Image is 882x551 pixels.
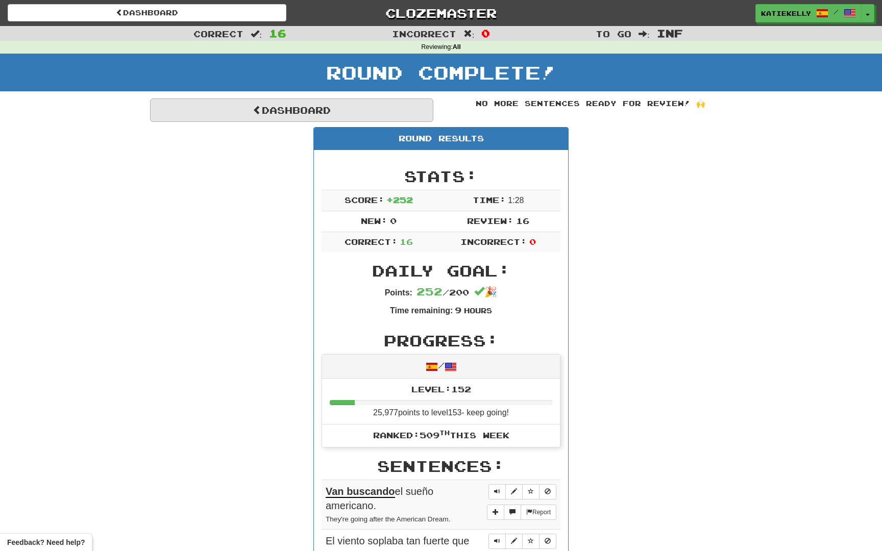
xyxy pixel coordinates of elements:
[488,484,556,499] div: Sentence controls
[345,195,384,205] span: Score:
[463,30,475,38] span: :
[193,29,243,39] span: Correct
[639,30,650,38] span: :
[251,30,262,38] span: :
[488,484,506,499] button: Play sentence audio
[539,484,556,499] button: Toggle ignore
[529,237,536,246] span: 0
[755,4,862,22] a: KatieKelly /
[4,62,878,83] h1: Round Complete!
[488,534,506,549] button: Play sentence audio
[326,486,433,512] span: el sueño americano.
[361,216,387,226] span: New:
[657,27,683,39] span: Inf
[505,534,523,549] button: Edit sentence
[460,237,527,246] span: Incorrect:
[453,43,461,51] strong: All
[481,27,490,39] span: 0
[322,332,560,349] h2: Progress:
[392,29,456,39] span: Incorrect
[385,288,412,297] strong: Points:
[269,27,286,39] span: 16
[8,4,286,21] a: Dashboard
[322,168,560,185] h2: Stats:
[322,262,560,279] h2: Daily Goal:
[522,534,540,549] button: Toggle favorite
[449,98,732,109] div: No more sentences ready for review! 🙌
[314,128,568,150] div: Round Results
[150,98,433,122] a: Dashboard
[322,458,560,474] h2: Sentences:
[416,287,469,297] span: / 200
[302,4,580,22] a: Clozemaster
[474,286,497,297] span: 🎉
[487,505,556,520] div: More sentence controls
[488,534,556,549] div: Sentence controls
[439,429,450,436] sup: th
[508,196,524,205] span: 1 : 28
[345,237,398,246] span: Correct:
[400,237,413,246] span: 16
[390,216,397,226] span: 0
[326,515,450,523] small: They're going after the American Dream.
[455,305,461,315] span: 9
[386,195,413,205] span: + 252
[834,8,839,15] span: /
[539,534,556,549] button: Toggle ignore
[487,505,504,520] button: Add sentence to collection
[473,195,506,205] span: Time:
[505,484,523,499] button: Edit sentence
[416,285,443,297] span: 252
[464,306,492,315] small: Hours
[521,505,556,520] button: Report
[467,216,513,226] span: Review:
[322,379,560,424] li: 25,977 points to level 153 - keep going!
[326,486,395,498] u: Van buscando
[411,384,471,394] span: Level: 152
[7,537,85,547] span: Open feedback widget
[522,484,540,499] button: Toggle favorite
[596,29,631,39] span: To go
[322,355,560,379] div: /
[761,9,811,18] span: KatieKelly
[516,216,529,226] span: 16
[390,306,453,315] strong: Time remaining:
[373,430,509,440] span: Ranked: 509 this week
